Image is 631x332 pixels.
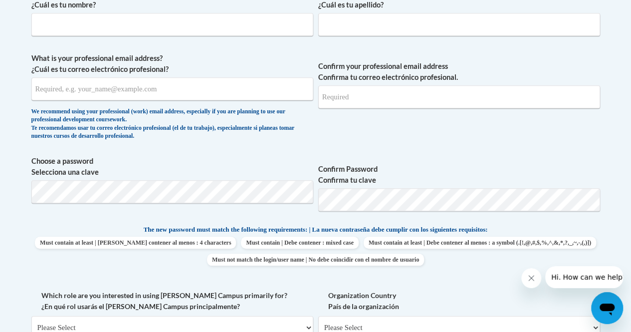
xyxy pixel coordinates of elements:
label: Confirm Password Confirma tu clave [318,164,600,186]
label: What is your professional email address? ¿Cuál es tu correo electrónico profesional? [31,53,313,75]
label: Confirm your professional email address Confirma tu correo electrónico profesional. [318,61,600,83]
label: Choose a password Selecciona una clave [31,156,313,178]
iframe: Message from company [545,266,623,288]
span: Must not match the login/user name | No debe coincidir con el nombre de usuario [207,254,424,266]
span: Must contain | Debe contener : mixed case [241,237,358,249]
div: We recommend using your professional (work) email address, especially if you are planning to use ... [31,108,313,141]
input: Metadata input [31,77,313,100]
label: Which role are you interested in using [PERSON_NAME] Campus primarily for? ¿En qué rol usarás el ... [31,290,313,312]
span: Must contain at least | Debe contener al menos : a symbol (.[!,@,#,$,%,^,&,*,?,_,~,-,(,)]) [364,237,596,249]
span: Must contain at least | [PERSON_NAME] contener al menos : 4 characters [35,237,236,249]
label: Organization Country País de la organización [318,290,600,312]
input: Metadata input [318,13,600,36]
input: Metadata input [31,13,313,36]
span: The new password must match the following requirements: | La nueva contraseña debe cumplir con lo... [144,225,488,234]
span: Hi. How can we help? [6,7,81,15]
input: Required [318,85,600,108]
iframe: Button to launch messaging window [591,292,623,324]
iframe: Close message [521,268,541,288]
